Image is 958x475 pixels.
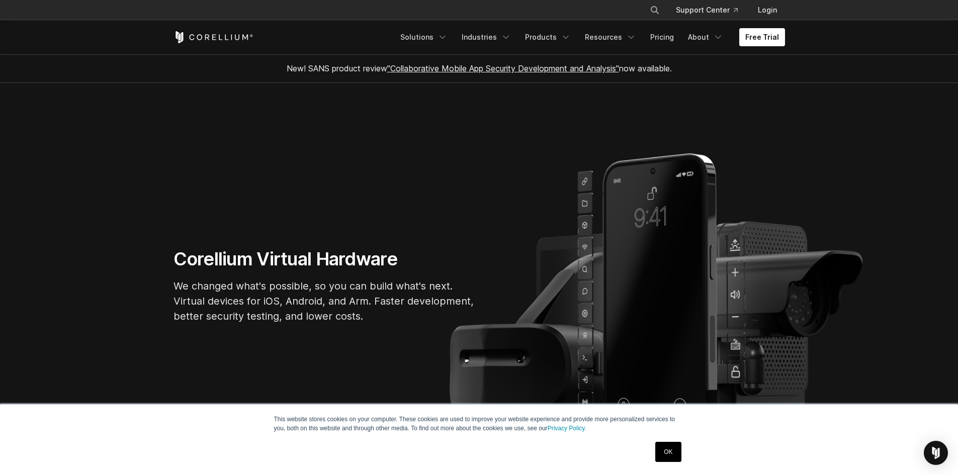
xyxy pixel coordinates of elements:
[644,28,680,46] a: Pricing
[274,415,684,433] p: This website stores cookies on your computer. These cookies are used to improve your website expe...
[579,28,642,46] a: Resources
[739,28,785,46] a: Free Trial
[387,63,619,73] a: "Collaborative Mobile App Security Development and Analysis"
[655,442,681,462] a: OK
[287,63,672,73] span: New! SANS product review now available.
[394,28,785,46] div: Navigation Menu
[668,1,746,19] a: Support Center
[173,278,475,324] p: We changed what's possible, so you can build what's next. Virtual devices for iOS, Android, and A...
[682,28,729,46] a: About
[646,1,664,19] button: Search
[548,425,586,432] a: Privacy Policy.
[173,248,475,270] h1: Corellium Virtual Hardware
[750,1,785,19] a: Login
[173,31,253,43] a: Corellium Home
[924,441,948,465] div: Open Intercom Messenger
[456,28,517,46] a: Industries
[519,28,577,46] a: Products
[638,1,785,19] div: Navigation Menu
[394,28,454,46] a: Solutions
